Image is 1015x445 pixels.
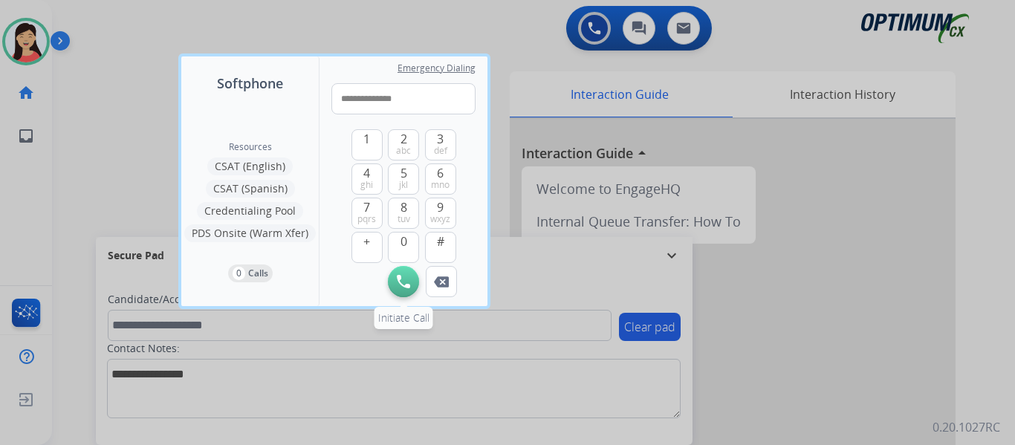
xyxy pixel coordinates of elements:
[434,145,447,157] span: def
[228,264,273,282] button: 0Calls
[357,213,376,225] span: pqrs
[425,232,456,263] button: #
[425,198,456,229] button: 9wxyz
[399,179,408,191] span: jkl
[396,145,411,157] span: abc
[434,276,449,288] img: call-button
[363,164,370,182] span: 4
[388,163,419,195] button: 5jkl
[388,232,419,263] button: 0
[229,141,272,153] span: Resources
[207,157,293,175] button: CSAT (English)
[437,130,444,148] span: 3
[388,198,419,229] button: 8tuv
[437,164,444,182] span: 6
[933,418,1000,436] p: 0.20.1027RC
[206,180,295,198] button: CSAT (Spanish)
[363,130,370,148] span: 1
[233,267,245,280] p: 0
[388,266,419,297] button: Initiate Call
[437,233,444,250] span: #
[430,213,450,225] span: wxyz
[197,202,303,220] button: Credentialing Pool
[401,130,407,148] span: 2
[425,129,456,160] button: 3def
[363,198,370,216] span: 7
[398,213,410,225] span: tuv
[388,129,419,160] button: 2abc
[401,198,407,216] span: 8
[401,164,407,182] span: 5
[398,62,476,74] span: Emergency Dialing
[248,267,268,280] p: Calls
[397,275,410,288] img: call-button
[401,233,407,250] span: 0
[425,163,456,195] button: 6mno
[217,73,283,94] span: Softphone
[360,179,373,191] span: ghi
[378,311,429,325] span: Initiate Call
[351,198,383,229] button: 7pqrs
[351,163,383,195] button: 4ghi
[363,233,370,250] span: +
[184,224,316,242] button: PDS Onsite (Warm Xfer)
[351,232,383,263] button: +
[351,129,383,160] button: 1
[431,179,450,191] span: mno
[437,198,444,216] span: 9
